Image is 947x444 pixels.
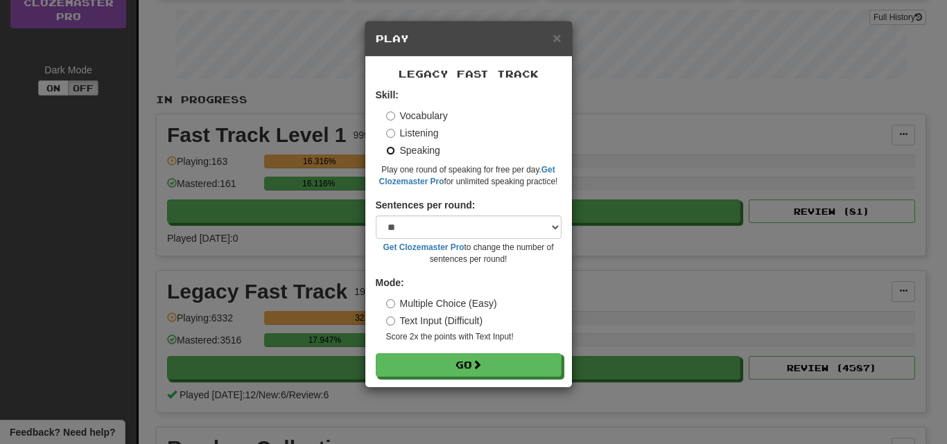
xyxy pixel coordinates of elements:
a: Get Clozemaster Pro [383,242,464,252]
label: Multiple Choice (Easy) [386,296,497,310]
label: Text Input (Difficult) [386,314,483,328]
label: Listening [386,126,439,140]
strong: Skill: [376,89,399,100]
label: Vocabulary [386,109,448,123]
label: Sentences per round: [376,198,476,212]
button: Go [376,353,562,377]
small: Play one round of speaking for free per day. for unlimited speaking practice! [376,164,562,188]
span: × [553,30,561,46]
input: Text Input (Difficult) [386,317,395,326]
h5: Play [376,32,562,46]
button: Close [553,30,561,45]
input: Multiple Choice (Easy) [386,299,395,308]
small: Score 2x the points with Text Input ! [386,331,562,343]
small: to change the number of sentences per round! [376,242,562,265]
strong: Mode: [376,277,404,288]
span: Legacy Fast Track [399,68,539,80]
input: Vocabulary [386,112,395,121]
input: Listening [386,129,395,138]
label: Speaking [386,143,440,157]
input: Speaking [386,146,395,155]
